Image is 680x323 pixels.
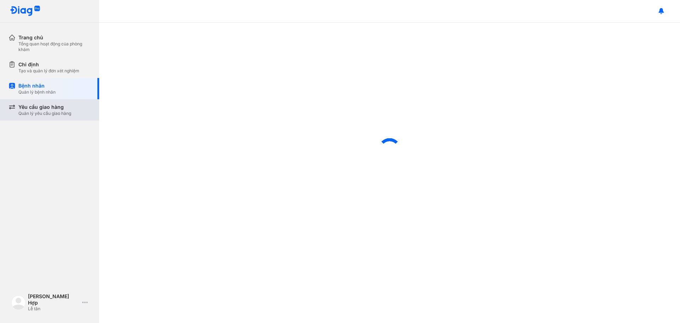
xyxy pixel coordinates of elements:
[18,34,91,41] div: Trang chủ
[18,61,79,68] div: Chỉ định
[28,306,79,312] div: Lễ tân
[18,68,79,74] div: Tạo và quản lý đơn xét nghiệm
[18,111,71,116] div: Quản lý yêu cầu giao hàng
[18,41,91,52] div: Tổng quan hoạt động của phòng khám
[10,6,40,17] img: logo
[18,89,56,95] div: Quản lý bệnh nhân
[18,82,56,89] div: Bệnh nhân
[11,295,25,310] img: logo
[18,104,71,111] div: Yêu cầu giao hàng
[28,293,79,306] div: [PERSON_NAME] Hợp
